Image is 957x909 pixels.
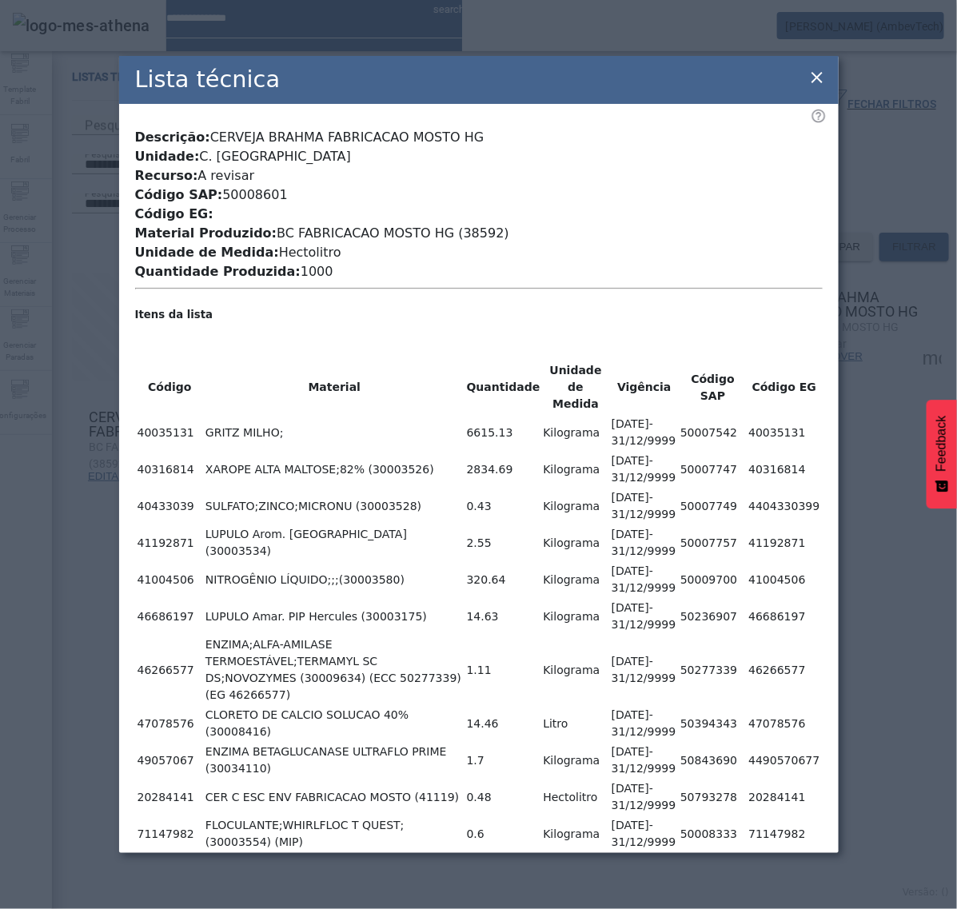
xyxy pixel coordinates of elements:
[542,525,608,560] td: Kilograma
[748,816,820,851] td: 71147982
[680,706,746,741] td: 50394343
[748,636,820,704] td: 46266577
[205,525,465,560] td: LUPULO Arom. [GEOGRAPHIC_DATA] (30003534)
[137,562,203,597] td: 41004506
[135,149,200,164] span: Unidade:
[466,488,541,524] td: 0.43
[611,361,678,413] th: Vigência
[197,168,254,183] span: A revisar
[466,816,541,851] td: 0.6
[205,415,465,450] td: GRITZ MILHO;
[279,245,341,260] span: Hectolitro
[466,525,541,560] td: 2.55
[135,307,823,323] h5: Itens da lista
[137,636,203,704] td: 46266577
[748,743,820,778] td: 4490570677
[137,816,203,851] td: 71147982
[935,416,949,472] span: Feedback
[748,599,820,634] td: 46686197
[542,452,608,487] td: Kilograma
[680,743,746,778] td: 50843690
[466,415,541,450] td: 6615.13
[135,62,281,97] h2: Lista técnica
[466,636,541,704] td: 1.11
[748,525,820,560] td: 41192871
[927,400,957,508] button: Feedback - Mostrar pesquisa
[137,452,203,487] td: 40316814
[137,415,203,450] td: 40035131
[748,706,820,741] td: 47078576
[542,779,608,815] td: Hectolitro
[611,415,678,450] td: [DATE]
[680,599,746,634] td: 50236907
[135,245,279,260] span: Unidade de Medida:
[466,706,541,741] td: 14.46
[680,779,746,815] td: 50793278
[135,206,213,221] span: Código EG:
[135,264,301,279] span: Quantidade Produzida:
[680,636,746,704] td: 50277339
[748,415,820,450] td: 40035131
[611,599,678,634] td: [DATE]
[135,130,210,145] span: Descrição:
[611,816,678,851] td: [DATE]
[748,452,820,487] td: 40316814
[748,361,820,413] th: Código EG
[748,562,820,597] td: 41004506
[277,225,509,241] span: BC FABRICACAO MOSTO HG (38592)
[611,452,678,487] td: [DATE]
[680,415,746,450] td: 50007542
[542,415,608,450] td: Kilograma
[680,452,746,487] td: 50007747
[205,743,465,778] td: ENZIMA BETAGLUCANASE ULTRAFLO PRIME (30034110)
[205,562,465,597] td: NITROGÊNIO LÍQUIDO;;;(30003580)
[611,525,678,560] td: [DATE]
[222,187,287,202] span: 50008601
[205,706,465,741] td: CLORETO DE CALCIO SOLUCAO 40% (30008416)
[466,452,541,487] td: 2834.69
[137,599,203,634] td: 46686197
[466,361,541,413] th: Quantidade
[135,225,277,241] span: Material Produzido:
[137,743,203,778] td: 49057067
[205,452,465,487] td: XAROPE ALTA MALTOSE;82% (30003526)
[210,130,484,145] span: CERVEJA BRAHMA FABRICACAO MOSTO HG
[135,187,223,202] span: Código SAP:
[611,779,678,815] td: [DATE]
[542,816,608,851] td: Kilograma
[542,636,608,704] td: Kilograma
[135,168,198,183] span: Recurso:
[542,361,608,413] th: Unidade de Medida
[611,636,678,704] td: [DATE]
[137,361,203,413] th: Código
[748,779,820,815] td: 20284141
[466,743,541,778] td: 1.7
[205,361,465,413] th: Material
[680,562,746,597] td: 50009700
[301,264,333,279] span: 1000
[137,706,203,741] td: 47078576
[466,599,541,634] td: 14.63
[466,779,541,815] td: 0.48
[199,149,351,164] span: C. [GEOGRAPHIC_DATA]
[611,743,678,778] td: [DATE]
[611,488,678,524] td: [DATE]
[137,779,203,815] td: 20284141
[542,488,608,524] td: Kilograma
[137,488,203,524] td: 40433039
[680,488,746,524] td: 50007749
[205,816,465,851] td: FLOCULANTE;WHIRLFLOC T QUEST; (30003554) (MIP)
[542,706,608,741] td: Litro
[611,706,678,741] td: [DATE]
[466,562,541,597] td: 320.64
[611,562,678,597] td: [DATE]
[137,525,203,560] td: 41192871
[205,636,465,704] td: ENZIMA;ALFA-AMILASE TERMOESTÁVEL;TERMAMYL SC DS;NOVOZYMES (30009634) (ECC 50277339) (EG 46266577)
[205,779,465,815] td: CER C ESC ENV FABRICACAO MOSTO (41119)
[205,599,465,634] td: LUPULO Amar. PIP Hercules (30003175)
[680,525,746,560] td: 50007757
[680,361,746,413] th: Código SAP
[542,743,608,778] td: Kilograma
[542,562,608,597] td: Kilograma
[680,816,746,851] td: 50008333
